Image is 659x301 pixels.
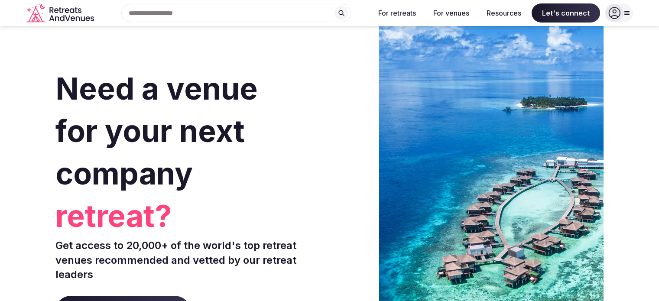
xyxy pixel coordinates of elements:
span: Let's connect [532,3,600,23]
span: retreat? [55,195,326,237]
button: Resources [480,3,528,23]
p: Get access to 20,000+ of the world's top retreat venues recommended and vetted by our retreat lea... [55,238,326,282]
span: Need a venue for your next company [55,70,258,192]
svg: Retreats and Venues company logo [26,3,96,23]
button: For venues [426,3,476,23]
button: For retreats [371,3,423,23]
a: Visit the homepage [26,3,96,23]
